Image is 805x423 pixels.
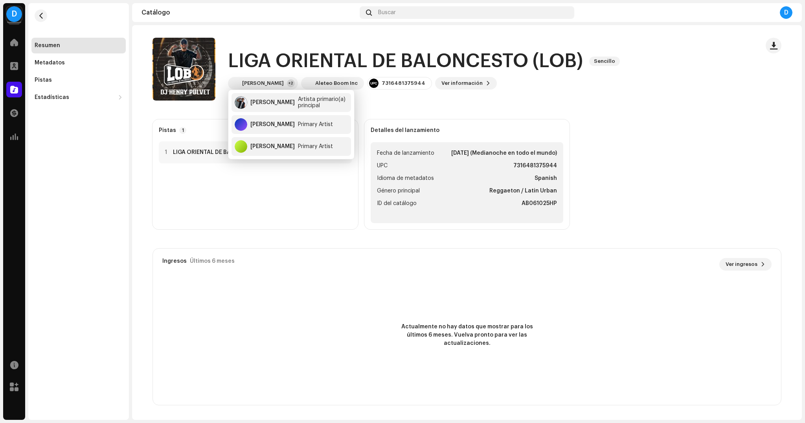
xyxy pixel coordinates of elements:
div: Ingresos [162,258,187,264]
span: Idioma de metadatos [377,174,434,183]
div: Primary Artist [298,121,333,128]
div: D [780,6,792,19]
div: [PERSON_NAME] [250,121,295,128]
strong: LIGA ORIENTAL DE BALONCESTO (LOB) [173,149,278,156]
span: Sencillo [589,57,620,66]
span: Buscar [378,9,396,16]
re-m-nav-item: Pistas [31,72,126,88]
re-m-nav-item: Resumen [31,38,126,53]
strong: Spanish [535,174,557,183]
span: Actualmente no hay datos que mostrar para los últimos 6 meses. Vuelva pronto para ver las actuali... [396,323,538,348]
div: +2 [287,79,295,87]
strong: 7316481375944 [513,161,557,170]
div: [PERSON_NAME] [250,99,295,106]
div: Resumen [35,42,60,49]
strong: Pistas [159,127,176,134]
strong: AB061025HP [522,199,557,208]
div: Últimos 6 meses [190,258,235,264]
button: Ver información [435,77,497,90]
div: [PERSON_NAME] [250,143,295,150]
span: ID del catálogo [377,199,417,208]
img: d98bba92-d9e3-4f9d-994e-966c9d902fe3 [235,96,247,109]
div: Catálogo [142,9,357,16]
button: Ver ingresos [719,258,772,271]
div: Metadatos [35,60,65,66]
div: Artista primario(a) principal [298,96,348,109]
div: [PERSON_NAME] [242,80,284,86]
strong: [DATE] (Medianoche en todo el mundo) [451,148,557,158]
re-m-nav-item: Metadatos [31,55,126,71]
div: Pistas [35,77,52,83]
strong: Reggaeton / Latin Urban [489,186,557,196]
div: 7316481375944 [382,80,425,86]
span: Fecha de lanzamiento [377,148,434,158]
div: D [6,6,22,22]
p-badge: 1 [179,127,186,134]
div: Primary Artist [298,143,333,150]
span: UPC [377,161,388,170]
h1: LIGA ORIENTAL DE BALONCESTO (LOB) [228,49,583,74]
div: Aleteo Boom Inc [315,80,358,86]
div: Estadísticas [35,94,69,101]
img: d98bba92-d9e3-4f9d-994e-966c9d902fe3 [230,79,239,88]
img: 3c181272-7b22-4b90-9d9a-01ed0785c3d0 [303,79,312,88]
re-m-nav-dropdown: Estadísticas [31,90,126,105]
strong: Detalles del lanzamiento [371,127,439,134]
span: Ver ingresos [726,256,757,272]
span: Ver información [441,75,483,91]
span: Género principal [377,186,420,196]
